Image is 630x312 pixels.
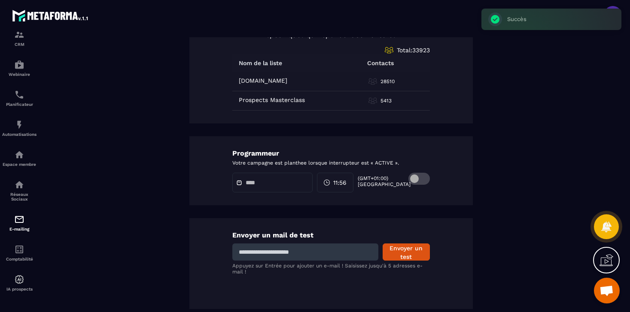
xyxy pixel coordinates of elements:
img: logo [12,8,89,23]
p: Envoyer un mail de test [232,231,430,239]
p: Réseaux Sociaux [2,192,37,201]
img: formation [14,30,24,40]
p: Webinaire [2,72,37,77]
p: Programmeur [232,149,430,157]
p: IA prospects [2,287,37,291]
p: [DOMAIN_NAME] [239,77,287,84]
a: accountantaccountantComptabilité [2,238,37,268]
a: formationformationCRM [2,23,37,53]
p: CRM [2,42,37,47]
p: 5413 [380,97,392,104]
img: automations [14,274,24,285]
img: automations [14,150,24,160]
a: automationsautomationsEspace membre [2,143,37,173]
a: Ouvrir le chat [594,278,620,303]
a: automationsautomationsWebinaire [2,53,37,83]
img: email [14,214,24,225]
p: Comptabilité [2,257,37,261]
p: Contacts [367,60,394,66]
img: automations [14,60,24,70]
a: emailemailE-mailing [2,208,37,238]
span: Total: 33923 [397,47,430,54]
span: 11:56 [333,178,347,187]
p: Nom de la liste [239,60,282,66]
img: automations [14,120,24,130]
p: 28510 [380,78,395,85]
p: Automatisations [2,132,37,137]
p: E-mailing [2,227,37,231]
p: Prospects Masterclass [239,96,305,103]
p: Votre campagne est planthee lorsque interrupteur est « ACTIVE ». [232,159,430,166]
p: (GMT+01:00) [GEOGRAPHIC_DATA] [358,175,395,187]
a: schedulerschedulerPlanificateur [2,83,37,113]
img: scheduler [14,90,24,100]
img: accountant [14,244,24,255]
a: social-networksocial-networkRéseaux Sociaux [2,173,37,208]
button: Envoyer un test [383,243,430,261]
p: Planificateur [2,102,37,107]
a: automationsautomationsAutomatisations [2,113,37,143]
img: social-network [14,180,24,190]
p: Appuyez sur Entrée pour ajouter un e-mail ! Saisissez jusqu'à 5 adresses e-mail ! [232,263,430,275]
p: Espace membre [2,162,37,167]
